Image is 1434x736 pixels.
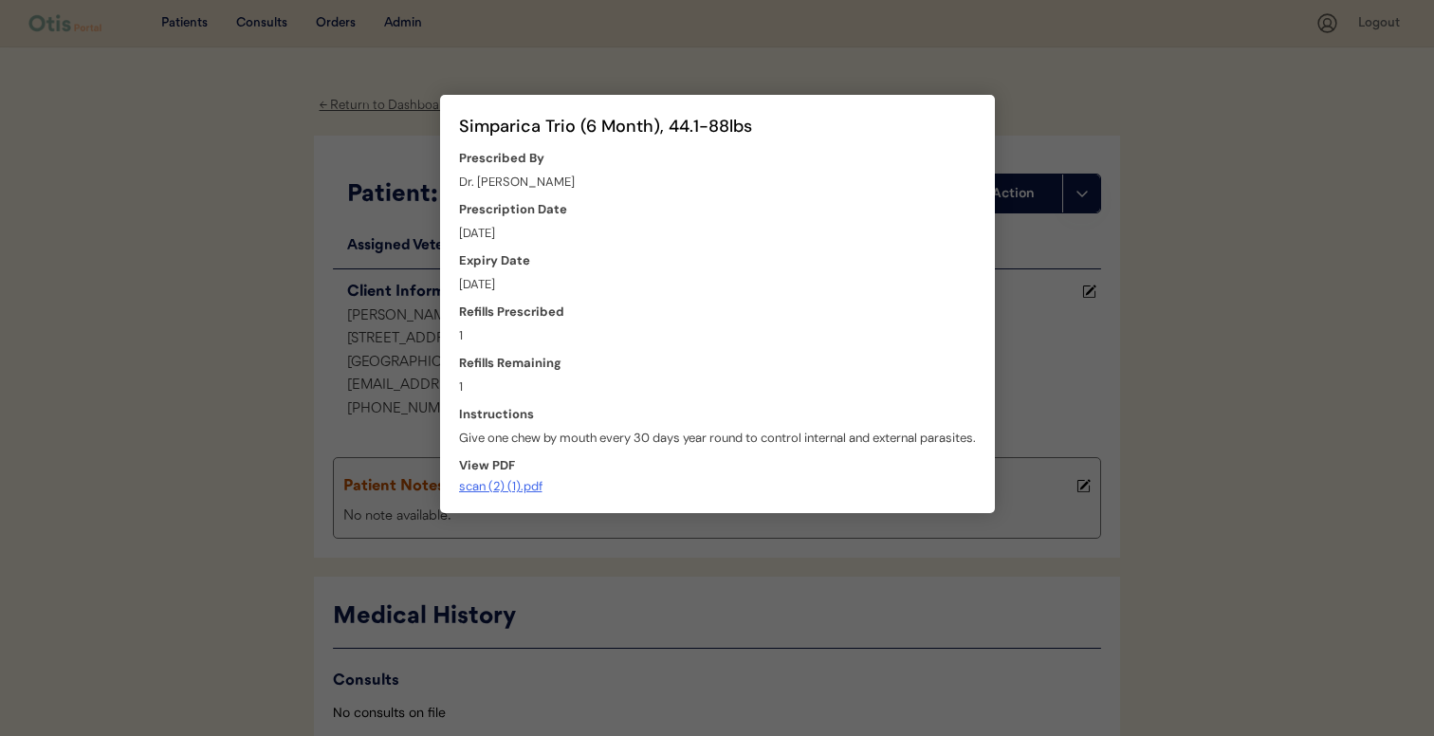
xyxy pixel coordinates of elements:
[459,377,463,396] div: 1
[459,200,567,219] div: Prescription Date
[459,405,534,424] div: Instructions
[459,480,542,494] div: scan (2) (1).pdf
[459,354,561,373] div: Refills Remaining
[459,275,495,294] div: [DATE]
[459,224,495,243] div: [DATE]
[459,114,976,139] div: Simparica Trio (6 Month), 44.1-88lbs
[459,456,515,475] div: View PDF
[459,429,976,448] div: Give one chew by mouth every 30 days year round to control internal and external parasites.
[459,251,530,270] div: Expiry Date
[459,173,575,192] div: Dr. [PERSON_NAME]
[459,326,463,345] div: 1
[459,149,544,168] div: Prescribed By
[459,303,564,322] div: Refills Prescribed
